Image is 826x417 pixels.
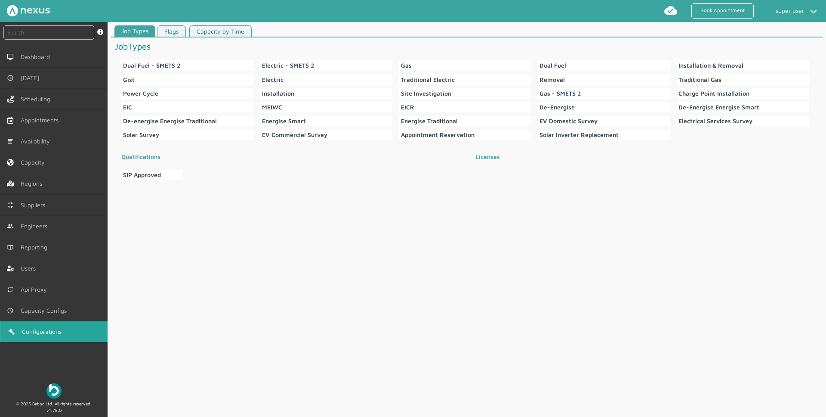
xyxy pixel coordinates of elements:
img: capacity-left-menu.svg [7,159,14,166]
input: Search by: Ref, PostCode, MPAN, MPRN, Account, Customer [3,25,94,40]
div: EICR [401,104,414,111]
div: Dual Fuel - SMETS 2 [123,62,180,69]
img: md-list.svg [7,138,14,145]
div: Installation & Removal [678,62,743,69]
span: Users [21,265,39,272]
div: Solar Survey [123,131,159,138]
img: appointments-left-menu.svg [7,117,14,124]
h1: JobTypes [114,37,465,55]
img: md-time.svg [7,75,14,81]
span: Engineers [21,223,51,230]
label: Qualifications [118,149,458,165]
img: md-people.svg [7,223,14,230]
div: De-Energise Energise Smart [678,104,759,111]
div: Energise Traditional [401,118,458,124]
img: md-repeat.svg [7,286,14,293]
div: Gas [401,62,412,69]
div: MEIWC [262,104,282,111]
div: EIC [123,104,132,111]
img: regions.left-menu.svg [7,180,14,187]
a: Flags [157,25,186,37]
span: Availability [21,138,53,145]
img: md-contract.svg [7,202,14,208]
div: Traditional Gas [678,76,721,83]
label: Licenses [472,149,812,165]
span: Appointments [21,117,62,124]
span: Suppliers [21,202,49,208]
img: Beboc Logo [46,383,62,398]
div: Solar Inverter Replacement [539,131,619,138]
div: SIP Approved [123,171,161,178]
img: user-left-menu.svg [7,265,14,272]
div: Gist [123,76,135,83]
a: Job Types [114,25,155,37]
span: [DATE] [21,75,43,81]
img: md-desktop.svg [7,53,14,60]
div: Installation [262,90,294,97]
div: De-energise Energise Traditional [123,118,217,124]
a: Capacity by Time [189,25,252,37]
img: md-book.svg [7,244,14,251]
img: md-build.svg [8,328,15,335]
div: Gas - SMETS 2 [539,90,581,97]
div: Electric - SMETS 2 [262,62,314,69]
div: Dual Fuel [539,62,566,69]
img: md-time.svg [7,307,14,314]
div: Site Investigation [401,90,451,97]
div: Power Cycle [123,90,158,97]
span: Scheduling [21,96,54,103]
span: Dashboard [21,53,53,60]
img: scheduling-left-menu.svg [7,96,14,103]
div: Energise Smart [262,118,306,124]
span: Regions [21,180,46,187]
div: Traditional Electric [401,76,455,83]
div: Charge Point Installation [678,90,749,97]
a: Book Appointment [691,3,754,19]
img: Nexus [7,5,50,16]
div: Appointment Reservation [401,131,475,138]
span: Capacity [21,159,48,166]
span: Api Proxy [21,286,50,293]
img: md-cloud-done.svg [664,3,678,17]
div: Electric [262,76,284,83]
div: EV Commercial Survey [262,131,327,138]
span: Reporting [21,244,51,251]
div: Removal [539,76,565,83]
div: Electrical Services Survey [678,118,752,124]
div: EV Domestic Survey [539,118,598,124]
span: Configurations [22,328,65,335]
span: Capacity Configs [21,307,70,314]
div: De-Energise [539,104,575,111]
